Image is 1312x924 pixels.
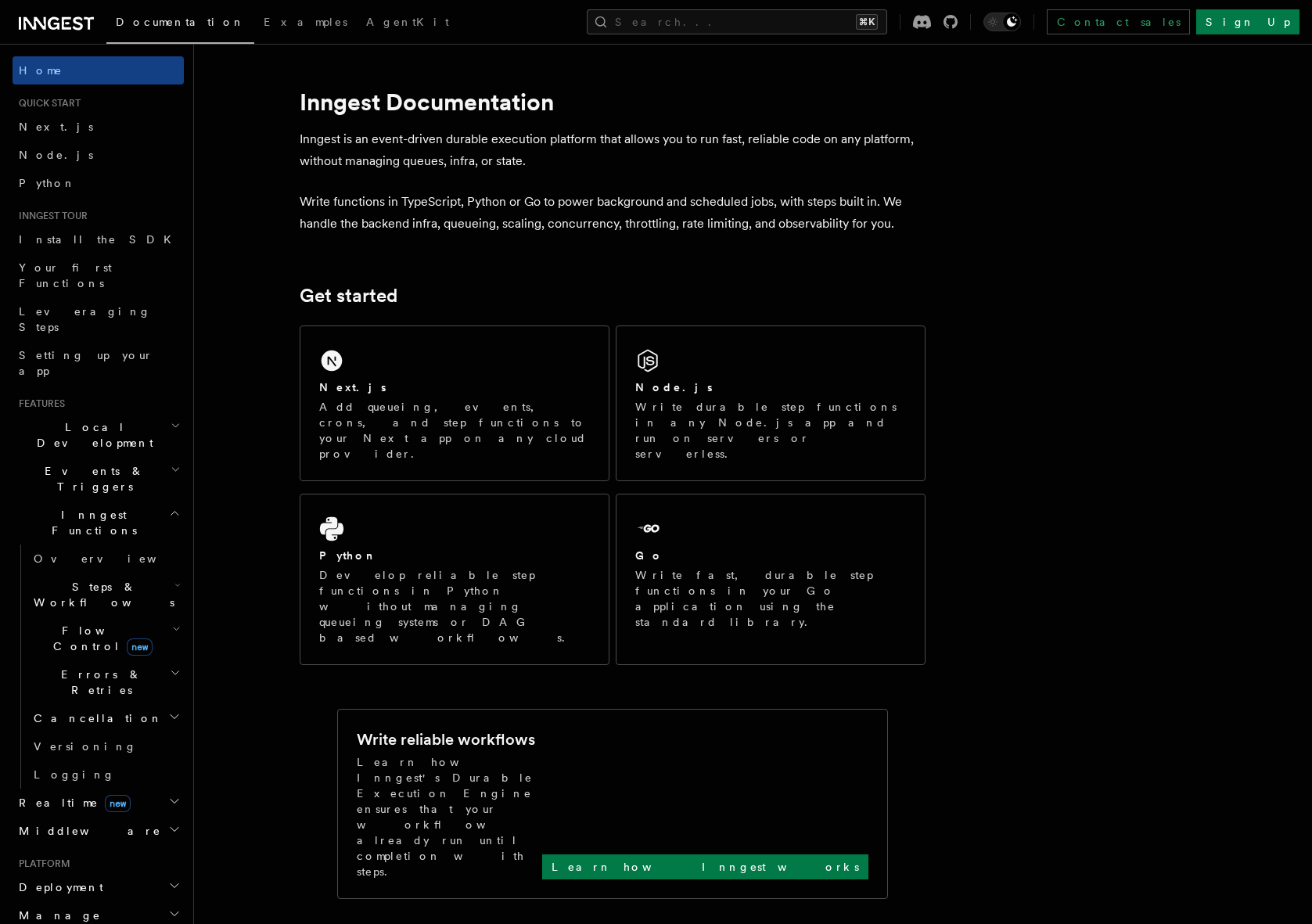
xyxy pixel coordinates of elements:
span: Next.js [19,120,93,133]
button: Inngest Functions [13,501,184,545]
span: Steps & Workflows [27,579,174,610]
button: Realtimenew [13,789,184,817]
h1: Inngest Documentation [300,88,926,116]
a: Node.js [13,141,184,169]
span: Deployment [13,879,103,895]
span: Events & Triggers [13,463,171,494]
a: Node.jsWrite durable step functions in any Node.js app and run on servers or serverless. [616,325,926,481]
button: Local Development [13,413,184,457]
span: Platform [13,857,70,870]
span: Middleware [13,823,161,839]
p: Write fast, durable step functions in your Go application using the standard library. [635,567,906,630]
p: Develop reliable step functions in Python without managing queueing systems or DAG based workflows. [319,567,590,645]
span: Node.js [19,149,93,161]
h2: Next.js [319,379,386,395]
span: Overview [34,552,195,565]
span: Versioning [34,740,137,753]
a: PythonDevelop reliable step functions in Python without managing queueing systems or DAG based wo... [300,494,609,665]
span: Inngest tour [13,210,88,222]
a: Install the SDK [13,225,184,253]
a: Leveraging Steps [13,297,184,341]
span: AgentKit [366,16,449,28]
span: Manage [13,908,101,923]
p: Inngest is an event-driven durable execution platform that allows you to run fast, reliable code ... [300,128,926,172]
a: GoWrite fast, durable step functions in your Go application using the standard library. [616,494,926,665]
span: Errors & Retries [27,667,170,698]
span: Setting up your app [19,349,153,377]
a: Sign Up [1196,9,1299,34]
span: Logging [34,768,115,781]
a: Next.jsAdd queueing, events, crons, and step functions to your Next app on any cloud provider. [300,325,609,481]
kbd: ⌘K [856,14,878,30]
span: new [105,795,131,812]
span: new [127,638,153,656]
h2: Write reliable workflows [357,728,535,750]
h2: Python [319,548,377,563]
a: Learn how Inngest works [542,854,868,879]
span: Inngest Functions [13,507,169,538]
span: Realtime [13,795,131,811]
a: Next.js [13,113,184,141]
div: Inngest Functions [13,545,184,789]
span: Cancellation [27,710,163,726]
h2: Node.js [635,379,713,395]
span: Examples [264,16,347,28]
button: Events & Triggers [13,457,184,501]
button: Search...⌘K [587,9,887,34]
a: Python [13,169,184,197]
a: Get started [300,285,397,307]
a: Home [13,56,184,84]
p: Write functions in TypeScript, Python or Go to power background and scheduled jobs, with steps bu... [300,191,926,235]
span: Install the SDK [19,233,181,246]
span: Home [19,63,63,78]
a: Examples [254,5,357,42]
a: Versioning [27,732,184,760]
a: Overview [27,545,184,573]
button: Toggle dark mode [983,13,1021,31]
span: Features [13,397,65,410]
button: Steps & Workflows [27,573,184,617]
button: Errors & Retries [27,660,184,704]
span: Your first Functions [19,261,112,289]
a: Documentation [106,5,254,44]
button: Deployment [13,873,184,901]
p: Learn how Inngest's Durable Execution Engine ensures that your workflow already run until complet... [357,754,542,879]
span: Documentation [116,16,245,28]
button: Flow Controlnew [27,617,184,660]
a: Contact sales [1047,9,1190,34]
span: Python [19,177,76,189]
a: Logging [27,760,184,789]
a: Your first Functions [13,253,184,297]
p: Add queueing, events, crons, and step functions to your Next app on any cloud provider. [319,399,590,462]
p: Write durable step functions in any Node.js app and run on servers or serverless. [635,399,906,462]
a: AgentKit [357,5,458,42]
span: Quick start [13,97,81,110]
button: Cancellation [27,704,184,732]
h2: Go [635,548,663,563]
a: Setting up your app [13,341,184,385]
span: Leveraging Steps [19,305,151,333]
span: Local Development [13,419,171,451]
p: Learn how Inngest works [552,859,859,875]
button: Middleware [13,817,184,845]
span: Flow Control [27,623,172,654]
